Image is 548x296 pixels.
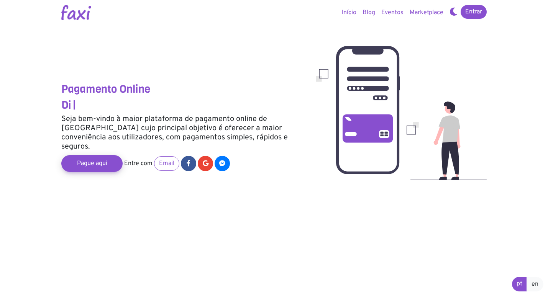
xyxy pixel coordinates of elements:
a: Blog [359,5,378,20]
a: Entrar [461,5,487,19]
a: Email [154,156,179,171]
a: Marketplace [407,5,446,20]
a: Pague aqui [61,155,123,172]
img: Logotipo Faxi Online [61,5,91,20]
a: en [527,277,543,291]
a: Eventos [378,5,407,20]
h3: Pagamento Online [61,83,305,96]
h5: Seja bem-vindo à maior plataforma de pagamento online de [GEOGRAPHIC_DATA] cujo principal objetiv... [61,114,305,151]
a: Início [338,5,359,20]
a: pt [512,277,527,291]
span: Di [61,98,71,112]
span: Entre com [124,160,153,167]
